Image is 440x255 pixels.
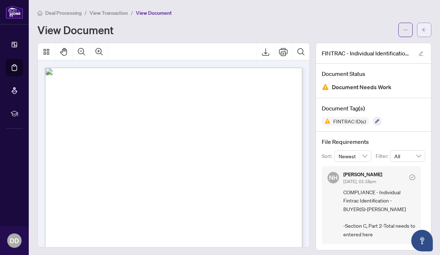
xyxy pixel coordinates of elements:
span: home [37,10,42,15]
h4: Document Tag(s) [322,104,425,113]
span: ellipsis [403,27,408,32]
p: Filter: [376,152,390,160]
span: NH [329,173,338,182]
img: Status Icon [322,117,330,126]
img: logo [6,5,23,19]
span: View Document [136,10,172,16]
h1: View Document [37,24,114,36]
span: FINTRAC - Individual Identification Information Record 1.pdf [322,49,412,58]
span: arrow-left [422,27,427,32]
span: DD [10,236,19,246]
span: COMPLIANCE - Individual Fintrac Identification - BUYER(S)-[PERSON_NAME] -Section C, Part 2-Total ... [343,188,415,238]
p: Sort: [322,152,334,160]
span: Newest [339,151,367,161]
li: / [84,9,87,17]
h5: [PERSON_NAME] [343,172,382,177]
span: [DATE], 01:18pm [343,179,376,184]
img: Document Status [322,83,329,91]
span: View Transaction [90,10,128,16]
button: Open asap [411,230,433,251]
li: / [131,9,133,17]
span: Document Needs Work [332,82,391,92]
span: All [394,151,421,161]
span: check-circle [409,174,415,180]
h4: Document Status [322,69,425,78]
span: FINTRAC ID(s) [330,119,369,124]
span: edit [418,51,423,56]
h4: File Requirements [322,137,425,146]
span: Deal Processing [45,10,82,16]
